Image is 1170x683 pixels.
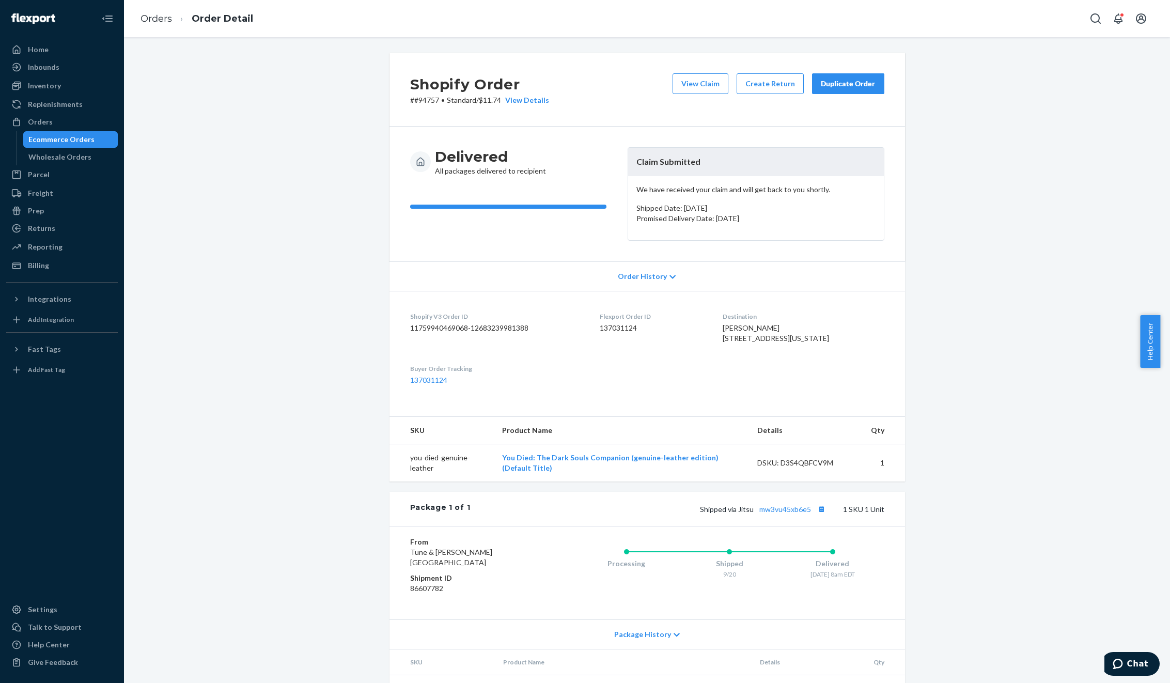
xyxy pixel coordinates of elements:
[862,417,904,444] th: Qty
[28,81,61,91] div: Inventory
[6,601,118,618] a: Settings
[28,99,83,110] div: Replenishments
[636,213,876,224] p: Promised Delivery Date: [DATE]
[141,13,172,24] a: Orders
[865,649,904,675] th: Qty
[6,166,118,183] a: Parcel
[28,294,71,304] div: Integrations
[28,657,78,668] div: Give Feedback
[28,206,44,216] div: Prep
[447,96,476,104] span: Standard
[6,312,118,328] a: Add Integration
[410,312,584,321] dt: Shopify V3 Order ID
[28,117,53,127] div: Orders
[628,148,884,176] header: Claim Submitted
[389,444,494,482] td: you-died-genuine-leather
[815,502,829,516] button: Copy tracking number
[6,637,118,653] a: Help Center
[410,502,471,516] div: Package 1 of 1
[636,184,876,195] p: We have received your claim and will get back to you shortly.
[6,362,118,378] a: Add Fast Tag
[132,4,261,34] ol: breadcrumbs
[495,649,752,675] th: Product Name
[28,260,49,271] div: Billing
[821,79,876,89] div: Duplicate Order
[600,312,706,321] dt: Flexport Order ID
[410,537,534,547] dt: From
[749,417,863,444] th: Details
[6,59,118,75] a: Inbounds
[389,417,494,444] th: SKU
[757,458,854,468] div: DSKU: D3S4QBFCV9M
[6,114,118,130] a: Orders
[28,640,70,650] div: Help Center
[410,73,549,95] h2: Shopify Order
[6,239,118,255] a: Reporting
[781,558,884,569] div: Delivered
[410,573,534,583] dt: Shipment ID
[502,453,719,472] a: You Died: The Dark Souls Companion (genuine-leather edition) (Default Title)
[410,548,492,567] span: Tune & [PERSON_NAME] [GEOGRAPHIC_DATA]
[28,242,63,252] div: Reporting
[6,203,118,219] a: Prep
[28,44,49,55] div: Home
[6,96,118,113] a: Replenishments
[636,203,876,213] p: Shipped Date: [DATE]
[6,291,118,307] button: Integrations
[28,134,95,145] div: Ecommerce Orders
[494,417,749,444] th: Product Name
[28,622,82,632] div: Talk to Support
[28,344,61,354] div: Fast Tags
[1085,8,1106,29] button: Open Search Box
[812,73,884,94] button: Duplicate Order
[723,323,829,343] span: [PERSON_NAME] [STREET_ADDRESS][US_STATE]
[410,364,584,373] dt: Buyer Order Tracking
[441,96,445,104] span: •
[6,77,118,94] a: Inventory
[470,502,884,516] div: 1 SKU 1 Unit
[673,73,728,94] button: View Claim
[1104,652,1160,678] iframe: Opens a widget where you can chat to one of our agents
[28,604,57,615] div: Settings
[1140,315,1160,368] button: Help Center
[6,220,118,237] a: Returns
[23,131,118,148] a: Ecommerce Orders
[1131,8,1151,29] button: Open account menu
[97,8,118,29] button: Close Navigation
[781,570,884,579] div: [DATE] 8am EDT
[759,505,811,514] a: mw3vu45xb6e5
[435,147,546,166] h3: Delivered
[723,312,884,321] dt: Destination
[501,95,549,105] button: View Details
[410,376,447,384] a: 137031124
[737,73,804,94] button: Create Return
[6,341,118,358] button: Fast Tags
[23,149,118,165] a: Wholesale Orders
[600,323,706,333] dd: 137031124
[410,583,534,594] dd: 86607782
[678,570,781,579] div: 9/20
[435,147,546,176] div: All packages delivered to recipient
[6,654,118,671] button: Give Feedback
[28,315,74,324] div: Add Integration
[410,95,549,105] p: # #94757 / $11.74
[700,505,829,514] span: Shipped via Jitsu
[11,13,55,24] img: Flexport logo
[575,558,678,569] div: Processing
[28,62,59,72] div: Inbounds
[28,365,65,374] div: Add Fast Tag
[28,169,50,180] div: Parcel
[6,41,118,58] a: Home
[6,185,118,201] a: Freight
[389,649,495,675] th: SKU
[752,649,865,675] th: Details
[410,323,584,333] dd: 11759940469068-12683239981388
[6,619,118,635] button: Talk to Support
[192,13,253,24] a: Order Detail
[678,558,781,569] div: Shipped
[862,444,904,482] td: 1
[28,223,55,234] div: Returns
